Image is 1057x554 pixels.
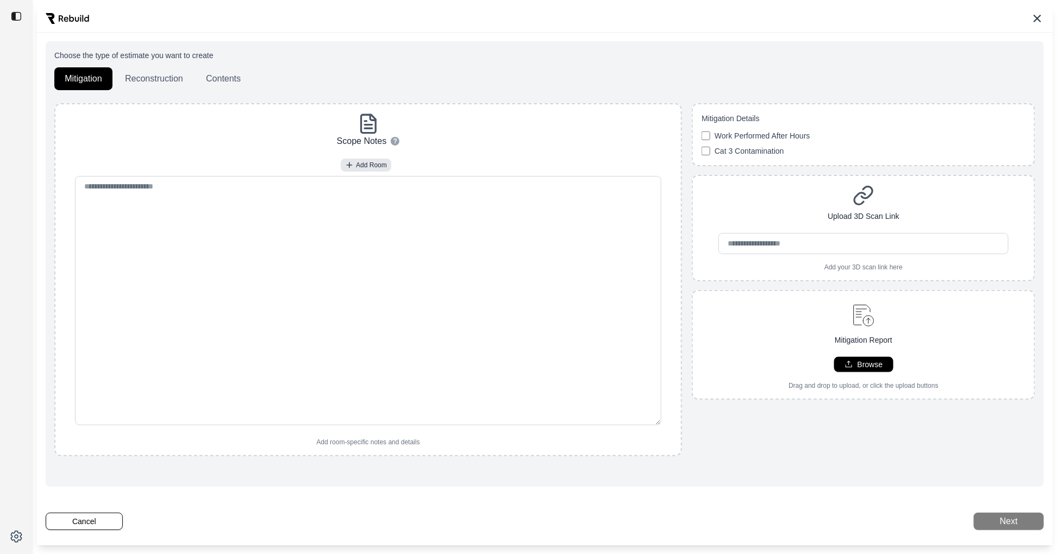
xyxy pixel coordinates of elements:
[393,137,397,146] span: ?
[54,50,1035,61] p: Choose the type of estimate you want to create
[341,159,391,172] button: Add Room
[702,113,1025,124] p: Mitigation Details
[715,130,810,141] span: Work Performed After Hours
[337,135,387,148] p: Scope Notes
[828,211,899,222] p: Upload 3D Scan Link
[115,67,193,90] button: Reconstruction
[11,11,22,22] img: toggle sidebar
[858,359,883,370] p: Browse
[46,13,89,24] img: Rebuild
[702,131,710,140] input: Work Performed After Hours
[789,381,939,390] p: Drag and drop to upload, or click the upload buttons
[54,67,112,90] button: Mitigation
[46,513,123,530] button: Cancel
[848,300,879,330] img: upload-document.svg
[835,335,892,346] p: Mitigation Report
[356,161,387,169] span: Add Room
[834,357,893,372] button: Browse
[702,147,710,155] input: Cat 3 Contamination
[824,263,903,272] p: Add your 3D scan link here
[317,438,420,446] p: Add room-specific notes and details
[715,146,784,156] span: Cat 3 Contamination
[196,67,251,90] button: Contents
